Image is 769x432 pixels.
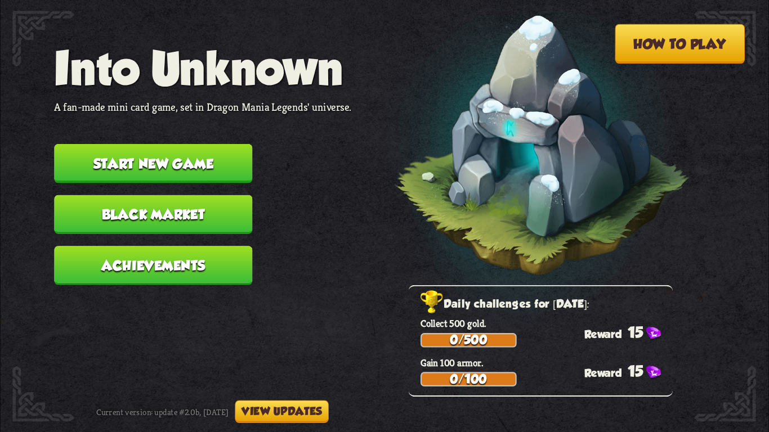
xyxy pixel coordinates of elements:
[54,195,252,234] button: Black Market
[615,24,745,64] button: How to play
[54,246,252,285] button: Achievements
[54,144,252,183] button: Start new game
[421,317,673,330] p: Collect 500 gold.
[421,290,444,314] img: Golden_Trophy_Icon.png
[54,42,351,94] h1: Into Unknown
[54,100,351,114] p: A fan-made mini card game, set in Dragon Mania Legends' universe.
[584,363,673,380] div: 15
[421,357,673,369] p: Gain 100 armor.
[422,334,515,346] div: 0/500
[421,295,673,314] h2: Daily challenges for [DATE]:
[584,323,673,341] div: 15
[422,373,515,385] div: 0/100
[235,400,328,423] button: View updates
[96,400,329,423] div: Current version: update #2.0b, [DATE]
